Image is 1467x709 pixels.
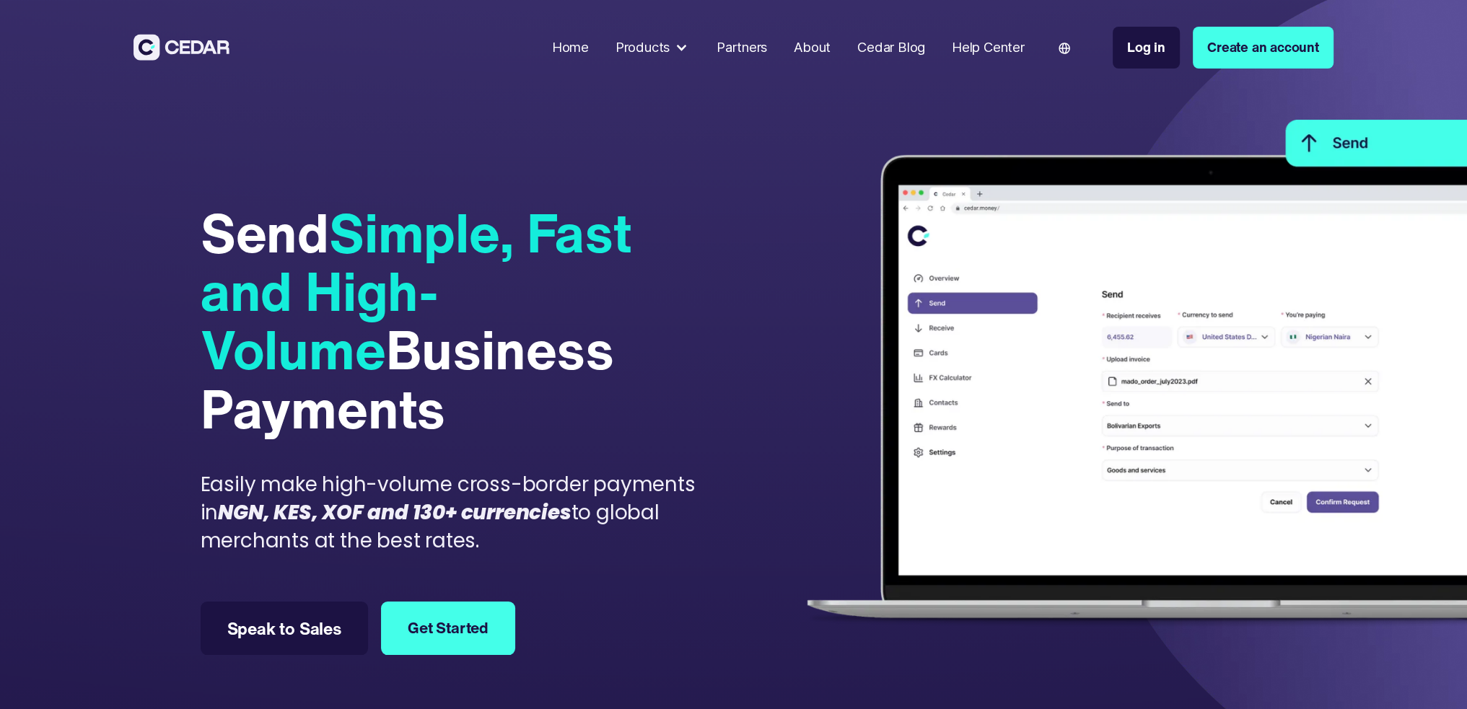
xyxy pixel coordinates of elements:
[201,471,728,555] div: Easily make high-volume cross-border payments in to global merchants at the best rates.
[545,30,595,65] a: Home
[710,30,774,65] a: Partners
[201,203,728,438] div: Send Business Payments
[857,38,925,58] div: Cedar Blog
[201,193,631,389] span: Simple, Fast and High-Volume
[381,602,515,655] a: Get Started
[218,498,571,527] em: NGN, KES, XOF and 130+ currencies
[1127,38,1165,58] div: Log in
[201,602,368,655] a: Speak to Sales
[952,38,1025,58] div: Help Center
[616,38,670,58] div: Products
[787,30,837,65] a: About
[552,38,589,58] div: Home
[945,30,1031,65] a: Help Center
[1113,27,1180,69] a: Log in
[1193,27,1334,69] a: Create an account
[609,31,697,64] div: Products
[794,38,831,58] div: About
[851,30,932,65] a: Cedar Blog
[717,38,767,58] div: Partners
